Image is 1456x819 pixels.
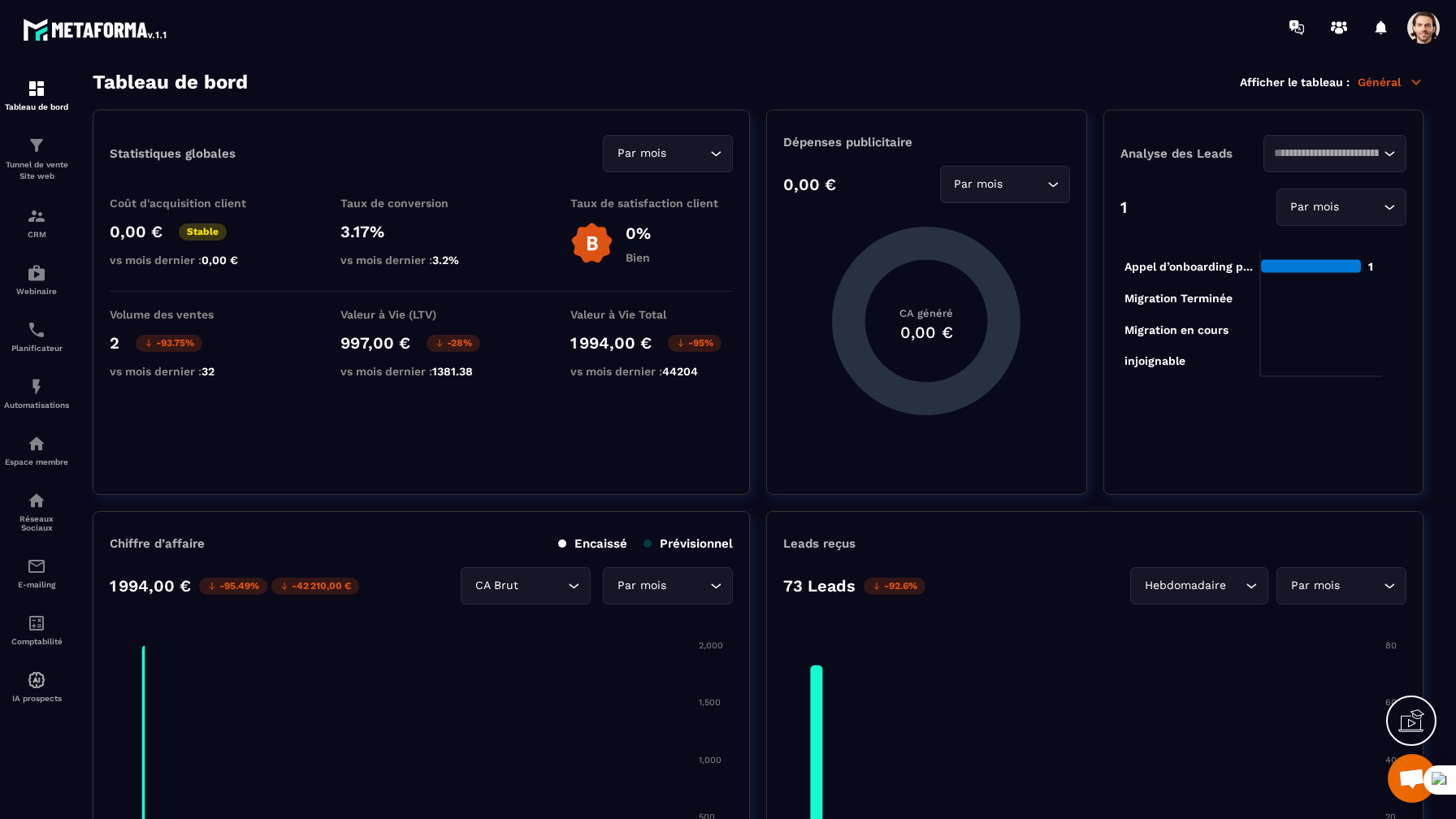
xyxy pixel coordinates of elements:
p: Valeur à Vie (LTV) [340,308,503,321]
tspan: 2,000 [699,640,723,651]
span: CA Brut [471,577,522,595]
span: 1381.38 [432,365,473,378]
p: Réseaux Sociaux [4,514,69,532]
p: vs mois dernier : [570,365,733,378]
p: 997,00 € [340,333,410,353]
input: Search for option [1007,175,1043,193]
p: Taux de conversion [340,197,503,210]
tspan: Appel d’onboarding p... [1124,260,1252,274]
img: automations [27,434,46,453]
a: schedulerschedulerPlanificateur [4,308,69,365]
p: Automatisations [4,401,69,409]
tspan: Migration Terminée [1124,292,1232,305]
span: 44204 [662,365,698,378]
p: 0,00 € [783,175,836,194]
p: Encaissé [558,536,627,551]
p: -92.6% [864,578,925,595]
input: Search for option [1343,577,1380,595]
img: accountant [27,613,46,633]
p: Stable [179,223,227,240]
img: formation [27,79,46,98]
a: automationsautomationsEspace membre [4,422,69,479]
tspan: Migration en cours [1124,323,1228,337]
p: Chiffre d’affaire [110,536,205,551]
img: logo [23,15,169,44]
p: vs mois dernier : [110,253,272,266]
div: Search for option [1263,135,1406,172]
a: social-networksocial-networkRéseaux Sociaux [4,479,69,544]
p: Analyse des Leads [1120,146,1263,161]
img: scheduler [27,320,46,340]
p: Tableau de bord [4,102,69,111]
p: 3.17% [340,222,503,241]
img: formation [27,206,46,226]
p: E-mailing [4,580,69,589]
a: automationsautomationsWebinaire [4,251,69,308]
p: vs mois dernier : [340,365,503,378]
img: social-network [27,491,46,510]
a: formationformationTunnel de vente Site web [4,123,69,194]
p: 1 994,00 € [110,576,191,596]
tspan: 80 [1385,640,1397,651]
p: 1 994,00 € [570,333,652,353]
div: Search for option [1276,188,1406,226]
span: 0,00 € [201,253,238,266]
p: Leads reçus [783,536,856,551]
p: Comptabilité [4,637,69,646]
p: 2 [110,333,119,353]
p: -28% [427,335,480,352]
p: Afficher le tableau : [1240,76,1350,89]
span: Par mois [1287,577,1343,595]
p: 0% [626,223,651,243]
p: -42 210,00 € [271,578,359,595]
img: email [27,557,46,576]
a: emailemailE-mailing [4,544,69,601]
span: Par mois [1287,198,1343,216]
p: 0,00 € [110,222,162,241]
div: Search for option [1276,567,1406,604]
tspan: 1,500 [699,697,721,708]
p: Espace membre [4,457,69,466]
span: Hebdomadaire [1141,577,1229,595]
p: Tunnel de vente Site web [4,159,69,182]
img: b-badge-o.b3b20ee6.svg [570,222,613,265]
span: Par mois [613,145,669,162]
input: Search for option [522,577,564,595]
span: Par mois [613,577,669,595]
tspan: injoignable [1124,354,1185,368]
p: Bien [626,251,651,264]
p: Taux de satisfaction client [570,197,733,210]
input: Search for option [669,577,706,595]
p: -95.49% [199,578,267,595]
p: IA prospects [4,694,69,703]
input: Search for option [1274,145,1380,162]
span: 3.2% [432,253,459,266]
input: Search for option [1343,198,1380,216]
p: Dépenses publicitaire [783,135,1069,149]
p: Volume des ventes [110,308,272,321]
p: CRM [4,230,69,239]
div: Search for option [1130,567,1268,604]
p: Général [1358,75,1423,89]
span: 32 [201,365,214,378]
p: 73 Leads [783,576,856,596]
img: automations [27,263,46,283]
div: Search for option [461,567,591,604]
input: Search for option [669,145,706,162]
p: Planificateur [4,344,69,353]
input: Search for option [1229,577,1241,595]
p: -95% [668,335,721,352]
a: automationsautomationsAutomatisations [4,365,69,422]
p: Statistiques globales [110,146,236,161]
p: Valeur à Vie Total [570,308,733,321]
img: automations [27,670,46,690]
a: Mở cuộc trò chuyện [1388,754,1436,803]
tspan: 1,000 [699,755,721,765]
div: Search for option [603,135,733,172]
span: Par mois [951,175,1007,193]
img: formation [27,136,46,155]
p: -93.75% [136,335,202,352]
p: Webinaire [4,287,69,296]
a: formationformationTableau de bord [4,67,69,123]
a: formationformationCRM [4,194,69,251]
